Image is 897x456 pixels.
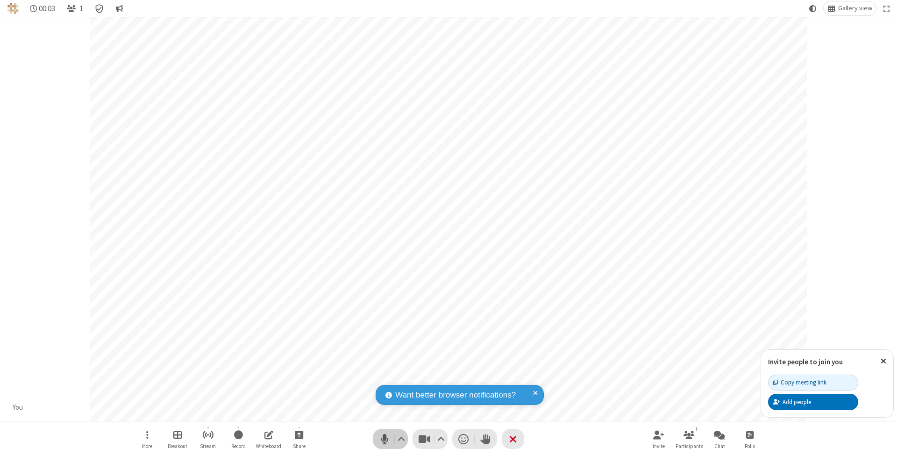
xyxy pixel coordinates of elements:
button: Fullscreen [880,1,894,15]
label: Invite people to join you [768,357,843,366]
div: You [9,402,27,413]
button: Copy meeting link [768,375,858,391]
button: Invite participants (⌘+Shift+I) [645,426,673,452]
div: Meeting details Encryption enabled [91,1,108,15]
button: Open participant list [63,1,87,15]
span: Invite [653,443,665,449]
div: 1 [693,425,701,434]
span: Chat [714,443,725,449]
button: Audio settings [395,429,408,449]
button: Open chat [705,426,733,452]
span: 1 [79,4,83,13]
button: Open participant list [675,426,703,452]
button: Start streaming [194,426,222,452]
span: Whiteboard [256,443,281,449]
button: Manage Breakout Rooms [164,426,192,452]
span: Record [231,443,246,449]
span: Breakout [168,443,187,449]
button: Change layout [824,1,876,15]
button: Close popover [874,350,893,373]
span: Gallery view [838,5,872,12]
span: More [142,443,152,449]
button: Open poll [736,426,764,452]
span: Want better browser notifications? [395,389,516,401]
button: Using system theme [805,1,820,15]
span: Polls [745,443,755,449]
span: Stream [200,443,216,449]
button: Open menu [133,426,161,452]
button: Mute (⌘+Shift+A) [373,429,408,449]
button: Raise hand [475,429,497,449]
button: Start recording [224,426,252,452]
button: Stop video (⌘+Shift+V) [413,429,448,449]
button: Conversation [112,1,127,15]
img: QA Selenium DO NOT DELETE OR CHANGE [7,3,19,14]
div: Timer [26,1,59,15]
button: Video setting [435,429,448,449]
div: Copy meeting link [773,378,826,387]
span: Participants [676,443,703,449]
button: Add people [768,394,858,410]
span: 00:03 [39,4,55,13]
button: Send a reaction [452,429,475,449]
button: End or leave meeting [502,429,524,449]
button: Start sharing [285,426,313,452]
span: Share [293,443,306,449]
button: Open shared whiteboard [255,426,283,452]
